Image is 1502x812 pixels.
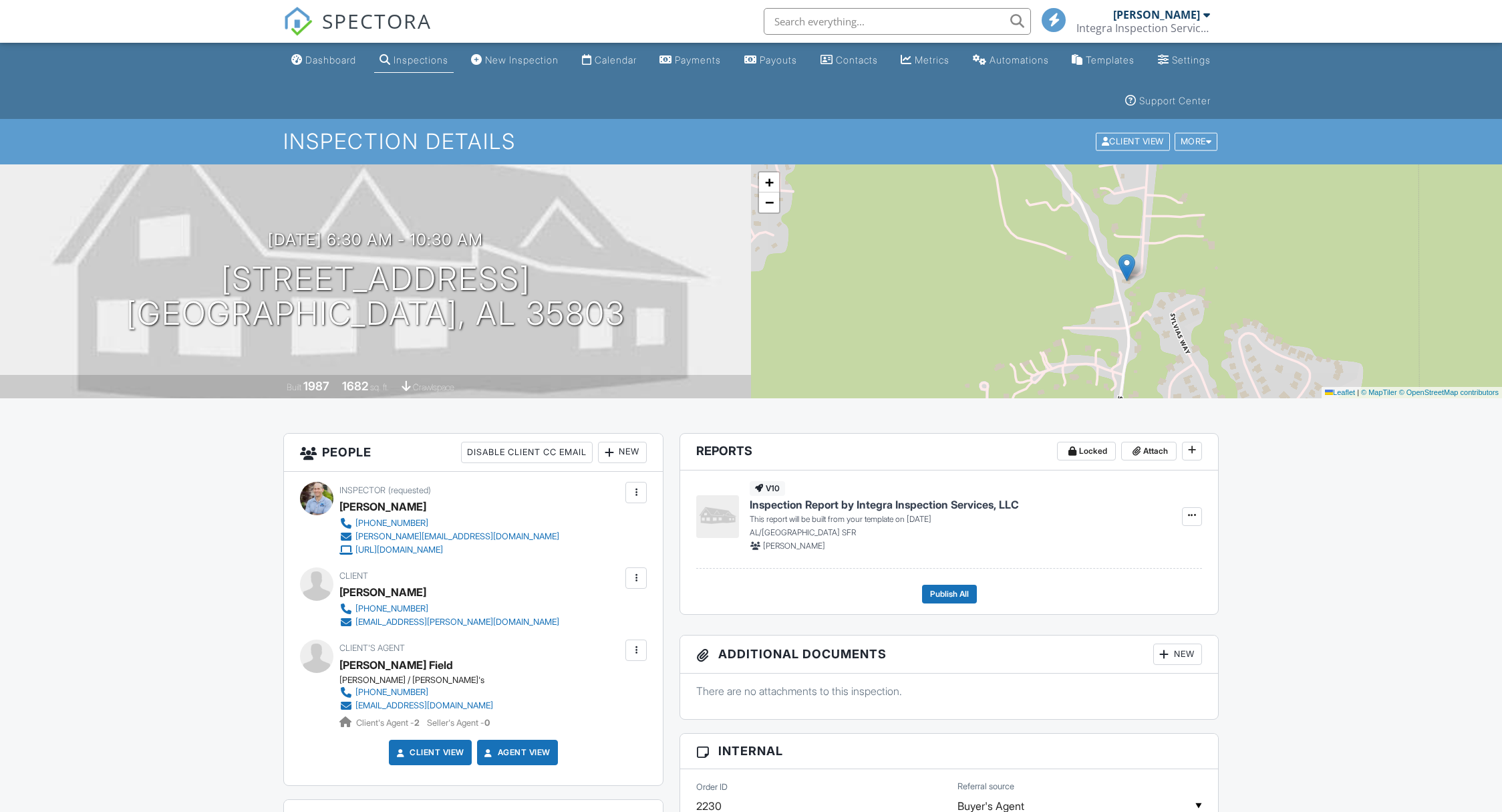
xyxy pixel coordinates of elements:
span: crawlspace [413,382,454,392]
div: Automations [990,54,1049,65]
div: 1987 [303,379,329,393]
a: New Inspection [466,48,564,73]
a: © MapTiler [1361,388,1397,396]
div: New [1153,644,1202,665]
a: SPECTORA [283,18,432,46]
a: Settings [1153,48,1216,73]
a: [PHONE_NUMBER] [339,686,493,699]
div: Integra Inspection Services, LLC [1076,21,1210,35]
h1: Inspection Details [283,130,1219,153]
div: [PERSON_NAME] [339,497,426,517]
div: [URL][DOMAIN_NAME] [355,545,443,555]
a: [EMAIL_ADDRESS][DOMAIN_NAME] [339,699,493,712]
div: [PERSON_NAME] / [PERSON_NAME]'s [339,675,504,686]
a: Agent View [482,746,551,759]
span: Client's Agent [339,643,405,653]
p: There are no attachments to this inspection. [696,684,1202,698]
span: (requested) [388,485,431,495]
a: Support Center [1120,89,1216,114]
a: Dashboard [286,48,361,73]
h3: People [284,434,663,472]
div: New Inspection [485,54,559,65]
strong: 0 [484,718,490,728]
a: Metrics [895,48,955,73]
label: Referral source [957,781,1014,793]
a: Client View [394,746,464,759]
a: [PERSON_NAME][EMAIL_ADDRESS][DOMAIN_NAME] [339,530,559,543]
a: [PHONE_NUMBER] [339,517,559,530]
h3: Internal [680,734,1218,769]
div: [EMAIL_ADDRESS][DOMAIN_NAME] [355,700,493,711]
a: © OpenStreetMap contributors [1399,388,1499,396]
a: [EMAIL_ADDRESS][PERSON_NAME][DOMAIN_NAME] [339,616,559,629]
label: Order ID [696,781,728,793]
div: Payments [675,54,721,65]
a: Zoom in [759,172,779,192]
span: SPECTORA [322,7,432,35]
div: 1682 [342,379,368,393]
div: [PHONE_NUMBER] [355,603,428,614]
div: Settings [1172,54,1211,65]
div: [PHONE_NUMBER] [355,687,428,698]
span: Seller's Agent - [427,718,490,728]
div: Dashboard [305,54,356,65]
div: More [1175,133,1218,151]
span: Inspector [339,485,386,495]
h1: [STREET_ADDRESS] [GEOGRAPHIC_DATA], AL 35803 [126,261,625,332]
div: Calendar [595,54,637,65]
div: Metrics [915,54,949,65]
a: [PHONE_NUMBER] [339,602,559,616]
div: Inspections [394,54,448,65]
a: Calendar [577,48,642,73]
h3: Additional Documents [680,636,1218,674]
a: Zoom out [759,192,779,213]
h3: [DATE] 6:30 am - 10:30 am [268,231,483,249]
a: Client View [1094,136,1173,146]
span: Built [287,382,301,392]
span: sq. ft. [370,382,389,392]
a: Contacts [815,48,883,73]
div: New [598,442,647,463]
img: The Best Home Inspection Software - Spectora [283,7,313,36]
div: [PERSON_NAME] [1113,8,1200,21]
span: Client [339,571,368,581]
span: − [765,194,774,211]
a: Payments [654,48,726,73]
span: | [1357,388,1359,396]
div: [PERSON_NAME] [339,582,426,602]
a: Leaflet [1325,388,1355,396]
div: Support Center [1139,95,1211,106]
strong: 2 [414,718,420,728]
span: Client's Agent - [356,718,422,728]
span: + [765,174,774,190]
a: [URL][DOMAIN_NAME] [339,543,559,557]
div: Client View [1096,133,1170,151]
div: [PERSON_NAME][EMAIL_ADDRESS][DOMAIN_NAME] [355,531,559,542]
div: [EMAIL_ADDRESS][PERSON_NAME][DOMAIN_NAME] [355,617,559,628]
input: Search everything... [764,8,1031,35]
div: Templates [1086,54,1135,65]
div: Payouts [760,54,797,65]
img: Marker [1118,254,1135,281]
a: Templates [1066,48,1140,73]
a: Payouts [739,48,802,73]
a: [PERSON_NAME] Field [339,655,453,675]
div: Contacts [836,54,878,65]
div: [PHONE_NUMBER] [355,518,428,529]
div: Disable Client CC Email [461,442,593,463]
a: Automations (Basic) [967,48,1054,73]
a: Inspections [374,48,454,73]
